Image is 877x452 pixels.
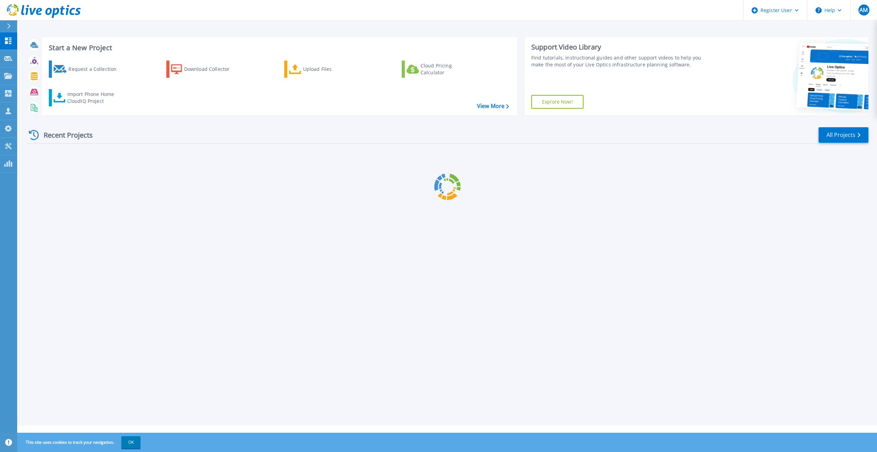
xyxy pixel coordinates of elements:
[421,62,476,76] div: Cloud Pricing Calculator
[19,436,141,449] span: This site uses cookies to track your navigation.
[26,127,102,143] div: Recent Projects
[67,91,121,105] div: Import Phone Home CloudIQ Project
[402,61,478,78] a: Cloud Pricing Calculator
[531,95,584,109] a: Explore Now!
[477,103,509,109] a: View More
[531,54,709,68] div: Find tutorials, instructional guides and other support videos to help you make the most of your L...
[303,62,358,76] div: Upload Files
[121,436,141,449] button: OK
[284,61,361,78] a: Upload Files
[819,127,868,143] a: All Projects
[49,44,509,52] h3: Start a New Project
[859,7,868,13] span: AM
[49,61,125,78] a: Request a Collection
[166,61,243,78] a: Download Collector
[68,62,123,76] div: Request a Collection
[184,62,239,76] div: Download Collector
[531,43,709,52] div: Support Video Library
